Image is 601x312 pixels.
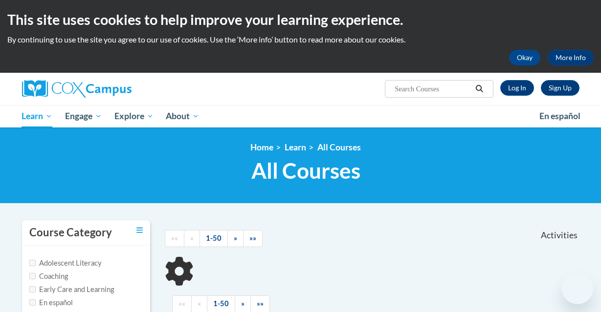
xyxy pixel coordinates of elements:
div: Main menu [15,105,587,127]
input: Checkbox for Options [29,260,36,266]
span: About [166,110,199,122]
span: » [241,299,245,308]
span: Learn [22,110,52,122]
h3: Course Category [29,225,112,240]
a: Previous [184,230,200,247]
span: « [198,299,201,308]
button: Okay [509,50,540,65]
p: By continuing to use the site you agree to our use of cookies. Use the ‘More info’ button to read... [7,34,594,45]
a: Learn [16,105,59,127]
span: «« [178,299,185,308]
a: Learn [285,142,306,152]
a: En español [533,106,587,126]
a: Log In [500,80,534,96]
a: Register [541,80,579,96]
input: Checkbox for Options [29,299,36,306]
input: Checkbox for Options [29,273,36,279]
a: Home [250,142,273,152]
a: All Courses [317,142,361,152]
a: Engage [59,105,108,127]
span: «« [171,234,178,242]
span: En español [539,111,580,121]
a: Next [227,230,244,247]
span: »» [249,234,256,242]
a: Toggle collapse [136,225,143,236]
label: Coaching [29,271,68,282]
a: Begining [165,230,184,247]
span: »» [257,299,264,308]
span: All Courses [251,158,360,184]
a: End [243,230,263,247]
span: Engage [65,110,102,122]
label: Early Care and Learning [29,284,114,295]
a: Explore [108,105,160,127]
span: « [190,234,194,242]
input: Checkbox for Options [29,286,36,292]
label: Adolescent Literacy [29,258,102,269]
button: Search [472,83,487,95]
iframe: Button to launch messaging window [562,273,593,304]
span: Activities [541,230,578,241]
span: Explore [114,110,154,122]
a: 1-50 [200,230,228,247]
a: More Info [548,50,594,65]
a: About [159,105,205,127]
span: » [234,234,237,242]
a: Cox Campus [22,80,198,98]
label: En español [29,297,73,308]
h2: This site uses cookies to help improve your learning experience. [7,10,594,29]
input: Search Courses [394,83,472,95]
img: Cox Campus [22,80,132,98]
